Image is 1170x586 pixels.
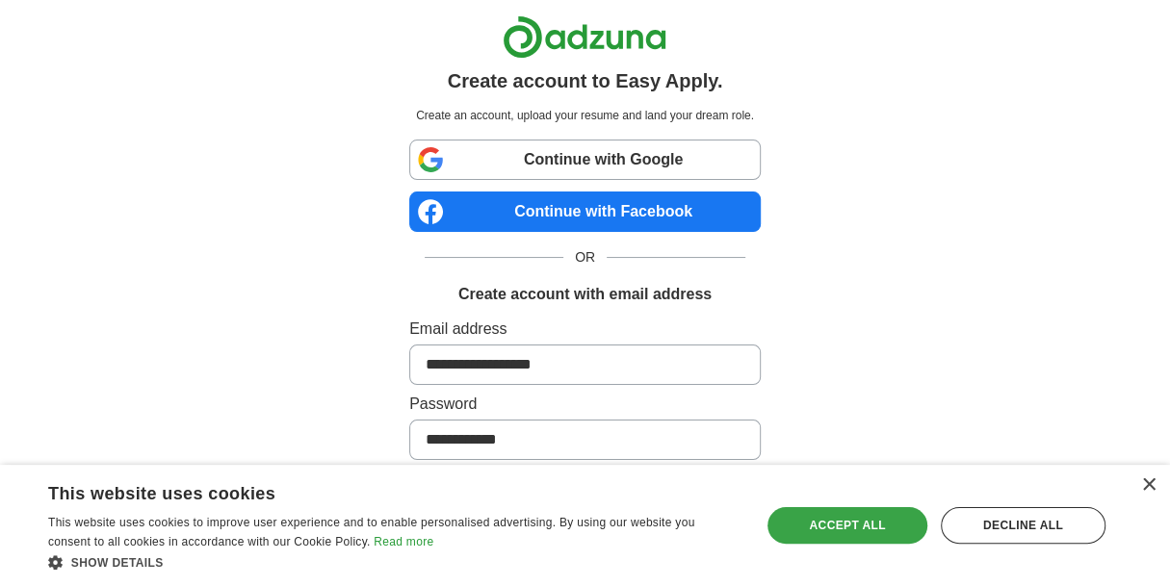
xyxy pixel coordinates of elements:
[71,556,164,570] span: Show details
[48,476,691,505] div: This website uses cookies
[409,318,761,341] label: Email address
[409,393,761,416] label: Password
[1141,478,1156,493] div: Close
[448,66,723,95] h1: Create account to Easy Apply.
[563,247,607,268] span: OR
[503,15,666,59] img: Adzuna logo
[413,107,757,124] p: Create an account, upload your resume and land your dream role.
[48,552,740,572] div: Show details
[409,140,761,180] a: Continue with Google
[458,283,712,306] h1: Create account with email address
[374,535,433,548] a: Read more, opens a new window
[941,507,1105,544] div: Decline all
[48,516,694,548] span: This website uses cookies to improve user experience and to enable personalised advertising. By u...
[767,507,926,544] div: Accept all
[409,191,761,232] a: Continue with Facebook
